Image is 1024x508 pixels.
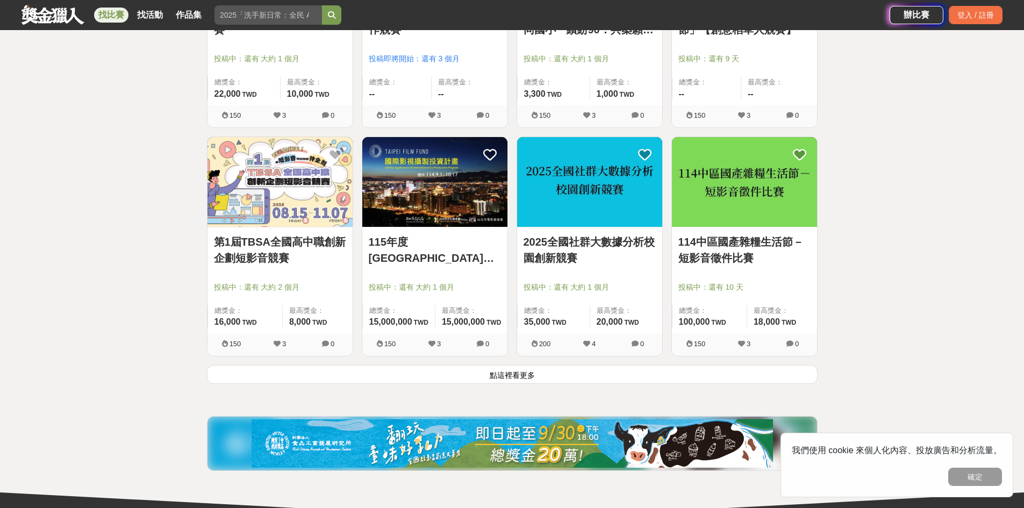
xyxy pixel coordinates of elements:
span: 最高獎金： [597,305,656,316]
span: TWD [486,319,501,326]
span: 投稿中：還有 大約 1 個月 [214,53,346,65]
span: 投稿中：還有 9 天 [678,53,811,65]
span: 我們使用 cookie 來個人化內容、投放廣告和分析流量。 [792,446,1002,455]
div: 登入 / 註冊 [949,6,1002,24]
span: 總獎金： [369,305,428,316]
span: 0 [640,340,644,348]
span: 3,300 [524,89,546,98]
span: 4 [592,340,596,348]
span: 0 [795,111,799,119]
span: TWD [552,319,566,326]
span: 150 [384,340,396,348]
span: 3 [282,111,286,119]
span: 3 [437,340,441,348]
span: 最高獎金： [754,305,811,316]
span: 總獎金： [524,77,583,88]
span: 總獎金： [679,77,735,88]
a: 第1屆TBSA全國高中職創新企劃短影音競賽 [214,234,346,266]
span: 3 [747,340,750,348]
span: 150 [384,111,396,119]
span: 0 [795,340,799,348]
span: 0 [331,111,334,119]
span: 200 [539,340,551,348]
span: 最高獎金： [442,305,501,316]
span: TWD [242,91,256,98]
span: 投稿中：還有 10 天 [678,282,811,293]
span: 最高獎金： [287,77,346,88]
span: 150 [230,111,241,119]
span: 最高獎金： [438,77,501,88]
span: 150 [694,340,706,348]
span: 20,000 [597,317,623,326]
span: 3 [592,111,596,119]
span: 最高獎金： [289,305,346,316]
span: 18,000 [754,317,780,326]
span: TWD [624,319,639,326]
span: 35,000 [524,317,550,326]
span: 15,000,000 [369,317,412,326]
a: 作品集 [171,8,206,23]
span: 0 [331,340,334,348]
a: 找活動 [133,8,167,23]
span: 8,000 [289,317,311,326]
span: 100,000 [679,317,710,326]
span: 3 [437,111,441,119]
span: 0 [485,111,489,119]
button: 點這裡看更多 [207,365,818,384]
input: 2025「洗手新日常：全民 ALL IN」洗手歌全台徵選 [214,5,322,25]
span: 3 [747,111,750,119]
span: 1,000 [597,89,618,98]
span: 投稿中：還有 大約 1 個月 [524,53,656,65]
a: 114中區國產雜糧生活節－短影音徵件比賽 [678,234,811,266]
span: 150 [539,111,551,119]
span: 10,000 [287,89,313,98]
span: 總獎金： [679,305,740,316]
img: Cover Image [517,137,662,227]
span: TWD [711,319,726,326]
span: 總獎金： [369,77,425,88]
span: -- [679,89,685,98]
span: 最高獎金： [597,77,656,88]
span: -- [438,89,444,98]
span: TWD [314,91,329,98]
img: 0721bdb2-86f1-4b3e-8aa4-d67e5439bccf.jpg [252,419,773,468]
span: 總獎金： [214,77,274,88]
span: TWD [782,319,796,326]
a: 115年度[GEOGRAPHIC_DATA]「國際影視攝製投資計畫」 [369,234,501,266]
span: TWD [620,91,634,98]
span: 投稿中：還有 大約 1 個月 [369,282,501,293]
span: 總獎金： [524,305,583,316]
span: 16,000 [214,317,241,326]
span: TWD [312,319,327,326]
span: 總獎金： [214,305,276,316]
img: Cover Image [672,137,817,227]
span: 投稿中：還有 大約 1 個月 [524,282,656,293]
span: 22,000 [214,89,241,98]
img: Cover Image [207,137,353,227]
span: 0 [640,111,644,119]
span: 0 [485,340,489,348]
span: 15,000,000 [442,317,485,326]
a: 找比賽 [94,8,128,23]
button: 確定 [948,468,1002,486]
span: TWD [242,319,256,326]
span: 最高獎金： [748,77,811,88]
a: 辦比賽 [890,6,943,24]
span: -- [369,89,375,98]
span: 投稿中：還有 大約 2 個月 [214,282,346,293]
a: 2025全國社群大數據分析校園創新競賽 [524,234,656,266]
span: 150 [694,111,706,119]
span: 投稿即將開始：還有 3 個月 [369,53,501,65]
span: 150 [230,340,241,348]
span: 3 [282,340,286,348]
span: TWD [547,91,562,98]
span: TWD [414,319,428,326]
span: -- [748,89,754,98]
img: Cover Image [362,137,507,227]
